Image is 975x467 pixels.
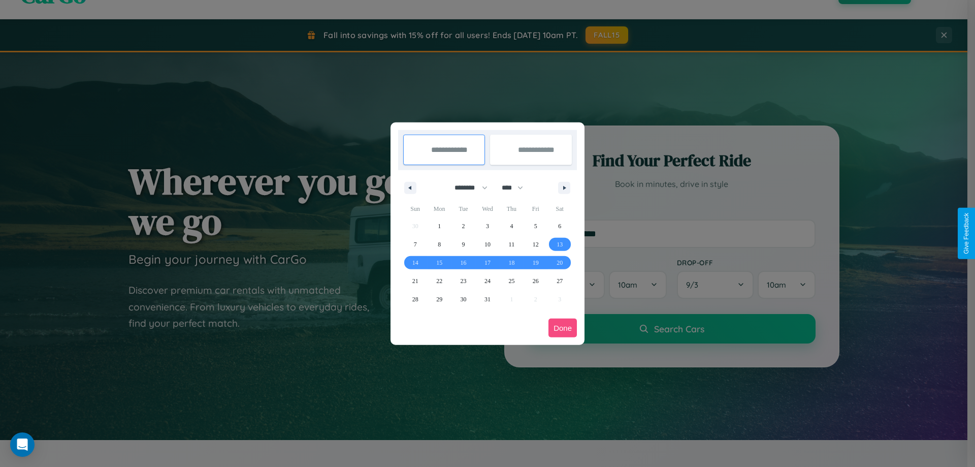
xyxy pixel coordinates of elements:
[461,254,467,272] span: 16
[427,290,451,308] button: 29
[524,272,547,290] button: 26
[427,254,451,272] button: 15
[557,254,563,272] span: 20
[461,272,467,290] span: 23
[548,254,572,272] button: 20
[533,235,539,254] span: 12
[403,272,427,290] button: 21
[475,254,499,272] button: 17
[403,235,427,254] button: 7
[451,290,475,308] button: 30
[475,272,499,290] button: 24
[533,272,539,290] span: 26
[500,254,524,272] button: 18
[475,235,499,254] button: 10
[475,217,499,235] button: 3
[427,201,451,217] span: Mon
[451,201,475,217] span: Tue
[484,272,491,290] span: 24
[500,272,524,290] button: 25
[436,290,442,308] span: 29
[548,201,572,217] span: Sat
[403,254,427,272] button: 14
[524,201,547,217] span: Fri
[510,217,513,235] span: 4
[500,235,524,254] button: 11
[403,201,427,217] span: Sun
[451,254,475,272] button: 16
[427,272,451,290] button: 22
[509,235,515,254] span: 11
[524,235,547,254] button: 12
[548,217,572,235] button: 6
[438,217,441,235] span: 1
[508,254,514,272] span: 18
[484,254,491,272] span: 17
[427,217,451,235] button: 1
[451,217,475,235] button: 2
[500,201,524,217] span: Thu
[462,217,465,235] span: 2
[524,217,547,235] button: 5
[436,272,442,290] span: 22
[533,254,539,272] span: 19
[484,235,491,254] span: 10
[548,272,572,290] button: 27
[412,272,418,290] span: 21
[548,319,577,337] button: Done
[462,235,465,254] span: 9
[557,272,563,290] span: 27
[475,201,499,217] span: Wed
[557,235,563,254] span: 13
[486,217,489,235] span: 3
[451,235,475,254] button: 9
[558,217,561,235] span: 6
[461,290,467,308] span: 30
[427,235,451,254] button: 8
[475,290,499,308] button: 31
[548,235,572,254] button: 13
[534,217,537,235] span: 5
[436,254,442,272] span: 15
[963,213,970,254] div: Give Feedback
[500,217,524,235] button: 4
[412,254,418,272] span: 14
[508,272,514,290] span: 25
[10,432,35,457] div: Open Intercom Messenger
[403,290,427,308] button: 28
[451,272,475,290] button: 23
[438,235,441,254] span: 8
[524,254,547,272] button: 19
[484,290,491,308] span: 31
[414,235,417,254] span: 7
[412,290,418,308] span: 28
